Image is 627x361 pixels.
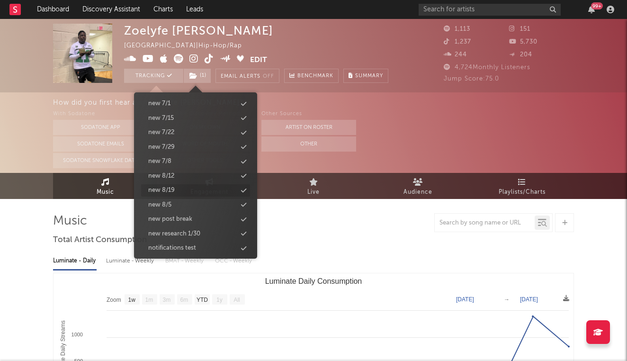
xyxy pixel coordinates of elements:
button: (1) [184,69,211,83]
em: Off [263,74,274,79]
div: Zoelyfe [PERSON_NAME] [124,24,273,37]
span: 4,724 Monthly Listeners [444,64,530,71]
text: 1y [216,297,223,303]
text: → [504,296,510,303]
a: Benchmark [284,69,339,83]
text: 1000 [72,332,83,337]
div: new 7/1 [148,99,170,108]
div: new 7/8 [148,157,171,166]
a: Playlists/Charts [470,173,574,199]
button: Summary [343,69,388,83]
span: Summary [355,73,383,79]
text: Zoom [107,297,121,303]
button: Other [261,136,356,152]
div: new post break [148,215,192,224]
text: 6m [180,297,188,303]
span: 244 [444,52,467,58]
div: Luminate - Weekly [106,253,156,269]
div: new research 1/30 [148,229,200,239]
div: 99 + [591,2,603,9]
button: Edit [250,54,267,66]
button: Sodatone Emails [53,136,148,152]
span: 151 [509,26,530,32]
a: Live [261,173,366,199]
div: Other Sources [261,108,356,120]
div: How did you first hear about Zoelyfe [PERSON_NAME] ? [53,97,627,108]
span: Total Artist Consumption [53,235,147,246]
span: Jump Score: 75.0 [444,76,499,82]
span: 5,730 [509,39,537,45]
a: Audience [366,173,470,199]
span: 1,113 [444,26,470,32]
span: 204 [509,52,532,58]
input: Search for artists [419,4,561,16]
button: Sodatone App [53,120,148,135]
div: new 7/22 [148,128,174,137]
div: new 7/29 [148,143,175,152]
text: 3m [163,297,171,303]
button: 99+ [588,6,595,13]
div: notifications test [148,244,196,253]
span: 1,237 [444,39,471,45]
text: 1w [128,297,136,303]
div: new 7/15 [148,114,174,123]
text: [DATE] [520,296,538,303]
button: Tracking [124,69,183,83]
text: 1m [145,297,153,303]
text: YTD [197,297,208,303]
span: Benchmark [297,71,333,82]
div: new 8/19 [148,186,175,195]
div: With Sodatone [53,108,148,120]
div: new 8/12 [148,171,174,181]
text: [DATE] [456,296,474,303]
span: ( 1 ) [183,69,211,83]
span: Music [97,187,114,198]
text: Luminate Daily Consumption [265,277,362,285]
div: new 8/5 [148,200,171,210]
div: Luminate - Daily [53,253,97,269]
span: Live [307,187,320,198]
span: Audience [403,187,432,198]
input: Search by song name or URL [435,219,535,227]
button: Email AlertsOff [215,69,279,83]
button: Artist on Roster [261,120,356,135]
span: Playlists/Charts [499,187,546,198]
button: Sodatone Snowflake Data [53,153,148,168]
div: [GEOGRAPHIC_DATA] | Hip-Hop/Rap [124,40,264,52]
text: All [233,297,240,303]
a: Music [53,173,157,199]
